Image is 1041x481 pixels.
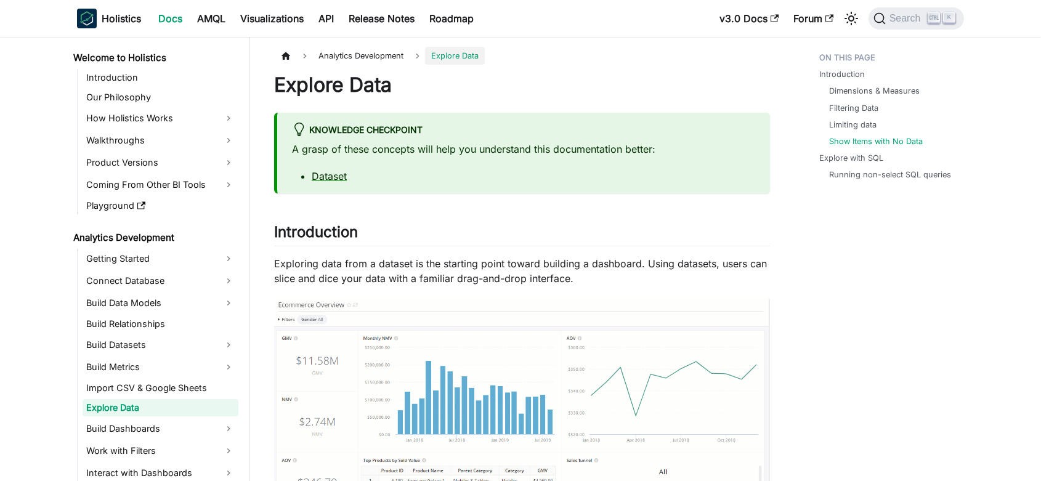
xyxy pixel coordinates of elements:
[869,7,964,30] button: Search (Ctrl+K)
[77,9,141,28] a: HolisticsHolistics
[819,68,865,80] a: Introduction
[83,357,238,377] a: Build Metrics
[83,249,238,269] a: Getting Started
[829,169,951,180] a: Running non-select SQL queries
[311,9,341,28] a: API
[829,102,878,114] a: Filtering Data
[77,9,97,28] img: Holistics
[886,13,928,24] span: Search
[83,131,238,150] a: Walkthroughs
[83,315,238,333] a: Build Relationships
[274,223,770,246] h2: Introduction
[786,9,841,28] a: Forum
[341,9,422,28] a: Release Notes
[65,37,249,481] nav: Docs sidebar
[274,256,770,286] p: Exploring data from a dataset is the starting point toward building a dashboard. Using datasets, ...
[70,49,238,67] a: Welcome to Holistics
[292,142,755,156] p: A grasp of these concepts will help you understand this documentation better:
[83,399,238,416] a: Explore Data
[83,419,238,439] a: Build Dashboards
[102,11,141,26] b: Holistics
[151,9,190,28] a: Docs
[292,123,755,139] div: Knowledge Checkpoint
[83,271,238,291] a: Connect Database
[83,293,238,313] a: Build Data Models
[274,47,770,65] nav: Breadcrumbs
[83,335,238,355] a: Build Datasets
[425,47,485,65] span: Explore Data
[274,73,770,97] h1: Explore Data
[190,9,233,28] a: AMQL
[712,9,786,28] a: v3.0 Docs
[83,89,238,106] a: Our Philosophy
[422,9,481,28] a: Roadmap
[819,152,883,164] a: Explore with SQL
[829,135,923,147] a: Show Items with No Data
[943,12,955,23] kbd: K
[83,69,238,86] a: Introduction
[83,108,238,128] a: How Holistics Works
[312,170,347,182] a: Dataset
[829,85,920,97] a: Dimensions & Measures
[233,9,311,28] a: Visualizations
[83,175,238,195] a: Coming From Other BI Tools
[312,47,410,65] span: Analytics Development
[274,47,298,65] a: Home page
[83,153,238,172] a: Product Versions
[829,119,877,131] a: Limiting data
[841,9,861,28] button: Switch between dark and light mode (currently light mode)
[70,229,238,246] a: Analytics Development
[83,379,238,397] a: Import CSV & Google Sheets
[83,441,238,461] a: Work with Filters
[83,197,238,214] a: Playground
